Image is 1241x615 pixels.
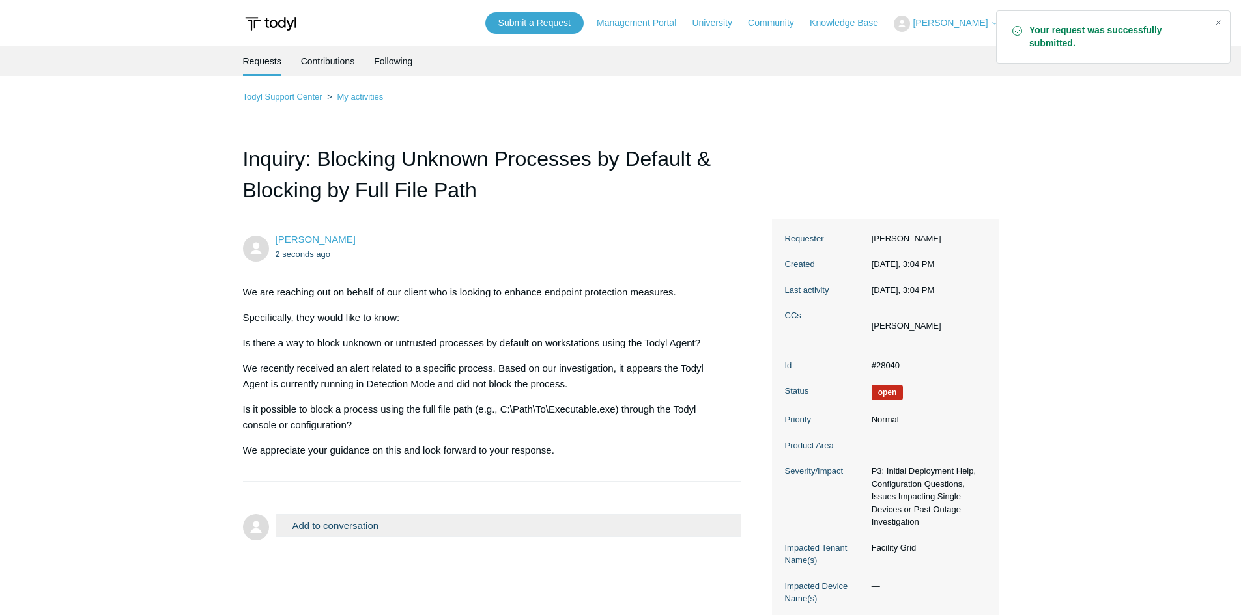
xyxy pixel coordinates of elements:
dt: Severity/Impact [785,465,865,478]
dt: Product Area [785,439,865,452]
button: Add to conversation [276,514,742,537]
p: Is it possible to block a process using the full file path (e.g., C:\Path\To\Executable.exe) thro... [243,402,729,433]
dd: Normal [865,413,986,426]
dt: Impacted Tenant Name(s) [785,541,865,567]
a: Knowledge Base [810,16,891,30]
p: Is there a way to block unknown or untrusted processes by default on workstations using the Todyl... [243,335,729,351]
img: Todyl Support Center Help Center home page [243,12,298,36]
a: Following [374,46,412,76]
span: [PERSON_NAME] [913,18,988,28]
dd: [PERSON_NAME] [865,232,986,245]
a: Community [748,16,807,30]
a: Contributions [301,46,355,76]
a: Submit a Request [485,12,584,34]
a: [PERSON_NAME] [276,234,356,245]
dd: #28040 [865,359,986,372]
li: Requests [243,46,281,76]
dd: Facility Grid [865,541,986,554]
h1: Inquiry: Blocking Unknown Processes by Default & Blocking by Full File Path [243,143,742,219]
dd: P3: Initial Deployment Help, Configuration Questions, Issues Impacting Single Devices or Past Out... [865,465,986,528]
dt: Last activity [785,284,865,297]
a: Todyl Support Center [243,92,322,102]
a: Management Portal [597,16,689,30]
li: Todyl Support Center [243,92,325,102]
div: Close [1209,14,1227,32]
p: We recently received an alert related to a specific process. Based on our investigation, it appea... [243,361,729,392]
dd: — [865,580,986,593]
dt: Priority [785,413,865,426]
button: [PERSON_NAME] [894,16,998,32]
p: We appreciate your guidance on this and look forward to your response. [243,443,729,458]
li: James Vital [872,320,941,333]
p: We are reaching out on behalf of our client who is looking to enhance endpoint protection measures. [243,284,729,300]
p: Specifically, they would like to know: [243,310,729,325]
dt: Impacted Device Name(s) [785,580,865,605]
dt: CCs [785,309,865,322]
span: Mario Giraldo [276,234,356,245]
dt: Status [785,385,865,398]
time: 09/10/2025, 15:04 [872,259,935,269]
dt: Created [785,258,865,271]
time: 09/10/2025, 15:04 [276,249,331,259]
strong: Your request was successfully submitted. [1029,24,1204,50]
dt: Id [785,359,865,372]
time: 09/10/2025, 15:04 [872,285,935,295]
li: My activities [324,92,383,102]
a: My activities [337,92,383,102]
dd: — [865,439,986,452]
a: University [692,16,745,30]
dt: Requester [785,232,865,245]
span: We are working on a response for you [872,385,904,400]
